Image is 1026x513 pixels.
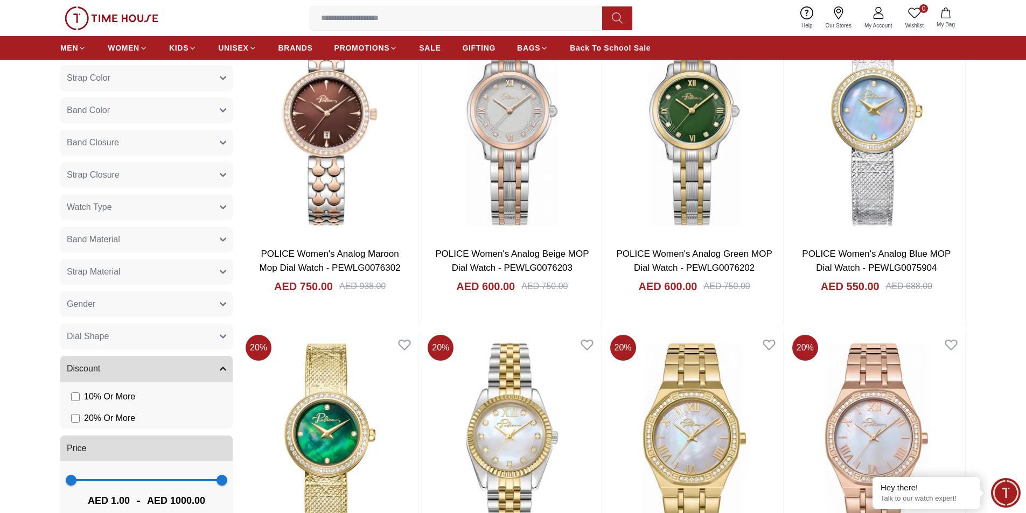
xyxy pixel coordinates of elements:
h4: AED 550.00 [821,279,880,294]
a: POLICE Women's Analog Maroon Mop Dial Watch - PEWLG0076302 [260,249,401,273]
a: POLICE Women's Analog Beige MOP Dial Watch - PEWLG0076203 [435,249,589,273]
p: Talk to our watch expert! [881,494,972,503]
a: KIDS [169,38,197,58]
img: POLICE Women's Analog Maroon Mop Dial Watch - PEWLG0076302 [241,7,418,238]
span: Band Material [67,233,120,246]
a: WOMEN [108,38,148,58]
input: 10% Or More [71,392,80,401]
span: SALE [419,43,441,53]
span: 10 % Or More [84,390,135,403]
a: Help [795,4,819,32]
span: UNISEX [218,43,248,53]
span: MEN [60,43,78,53]
div: AED 750.00 [703,280,750,293]
button: Strap Color [60,65,233,91]
input: 20% Or More [71,414,80,423]
button: Price [60,435,233,461]
a: UNISEX [218,38,256,58]
button: Discount [60,356,233,382]
h4: AED 600.00 [639,279,697,294]
a: 0Wishlist [899,4,930,32]
img: POLICE Women's Analog Green MOP Dial Watch - PEWLG0076202 [606,7,783,238]
a: MEN [60,38,86,58]
a: POLICE Women's Analog Green MOP Dial Watch - PEWLG0076202 [617,249,772,273]
span: My Account [860,22,897,30]
span: AED 1.00 [88,493,130,508]
h4: AED 750.00 [274,279,333,294]
img: ... [65,6,158,30]
span: 20 % Or More [84,412,135,425]
button: Dial Shape [60,324,233,349]
button: Gender [60,291,233,317]
button: My Bag [930,5,961,31]
div: Chat Widget [991,478,1021,508]
div: AED 750.00 [521,280,568,293]
span: WOMEN [108,43,139,53]
button: Band Color [60,97,233,123]
a: Our Stores [819,4,858,32]
span: Help [797,22,817,30]
span: Price [67,442,86,455]
span: 20 % [792,335,818,361]
span: 20 % [610,335,636,361]
button: Strap Closure [60,162,233,188]
span: BRANDS [278,43,313,53]
a: SALE [419,38,441,58]
span: Strap Color [67,72,110,85]
span: Strap Material [67,265,121,278]
span: Band Color [67,104,110,117]
div: Hey there! [881,482,972,493]
button: Band Material [60,227,233,252]
span: GIFTING [462,43,495,53]
span: Strap Closure [67,168,120,181]
span: Our Stores [821,22,856,30]
a: Back To School Sale [570,38,651,58]
div: AED 688.00 [886,280,932,293]
span: KIDS [169,43,189,53]
span: 20 % [428,335,453,361]
a: GIFTING [462,38,495,58]
span: Discount [67,362,100,375]
span: AED 1000.00 [147,493,205,508]
img: POLICE Women's Analog Blue MOP Dial Watch - PEWLG0075904 [788,7,965,238]
a: POLICE Women's Analog Blue MOP Dial Watch - PEWLG0075904 [802,249,951,273]
span: Watch Type [67,201,112,214]
a: BRANDS [278,38,313,58]
span: Wishlist [901,22,928,30]
button: Watch Type [60,194,233,220]
span: - [130,492,147,509]
img: POLICE Women's Analog Beige MOP Dial Watch - PEWLG0076203 [423,7,601,238]
button: Strap Material [60,259,233,285]
span: My Bag [932,20,959,29]
span: BAGS [517,43,540,53]
span: 20 % [246,335,271,361]
span: Gender [67,298,95,311]
span: Band Closure [67,136,119,149]
span: Back To School Sale [570,43,651,53]
a: PROMOTIONS [334,38,398,58]
span: Dial Shape [67,330,109,343]
span: PROMOTIONS [334,43,390,53]
span: 0 [919,4,928,13]
a: BAGS [517,38,548,58]
div: AED 938.00 [339,280,386,293]
button: Band Closure [60,130,233,156]
h4: AED 600.00 [456,279,515,294]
